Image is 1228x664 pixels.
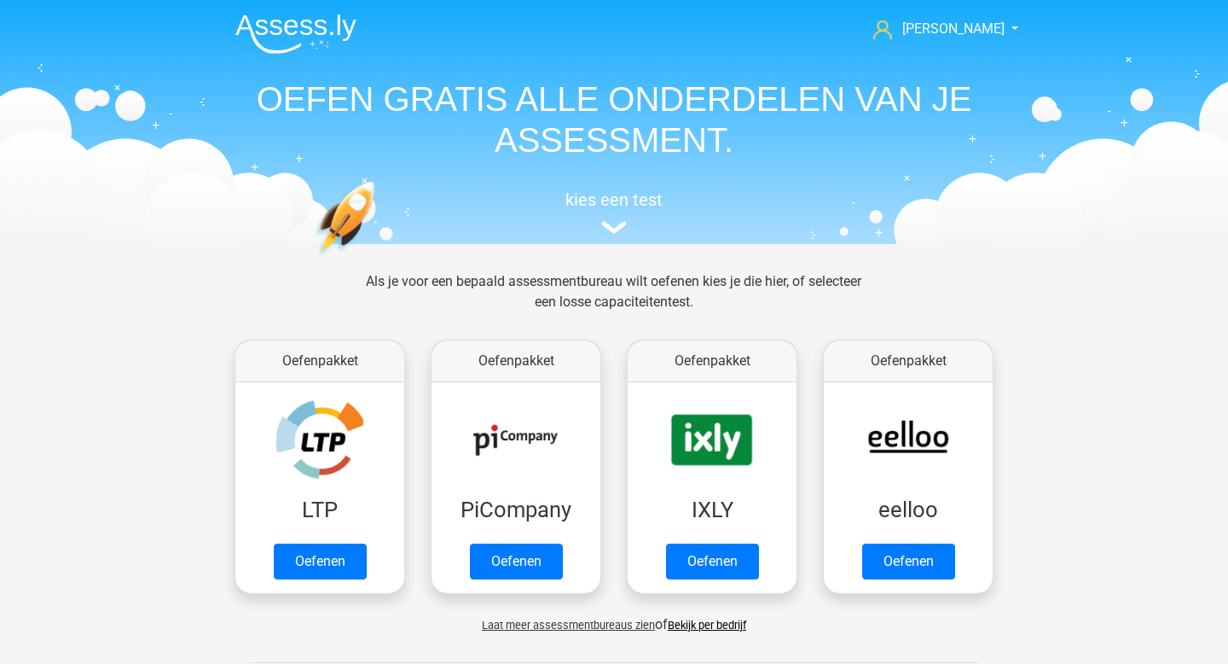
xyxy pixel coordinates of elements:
div: of [222,601,1006,635]
a: kies een test [222,189,1006,235]
h1: OEFEN GRATIS ALLE ONDERDELEN VAN JE ASSESSMENT. [222,79,1006,160]
a: Oefenen [470,544,563,580]
a: Bekijk per bedrijf [668,619,746,632]
img: assessment [601,221,627,234]
a: Oefenen [862,544,955,580]
div: Als je voor een bepaald assessmentbureau wilt oefenen kies je die hier, of selecteer een losse ca... [352,271,875,333]
img: oefenen [316,181,441,335]
a: Oefenen [274,544,367,580]
img: Assessly [235,14,356,54]
span: [PERSON_NAME] [902,20,1005,37]
span: Laat meer assessmentbureaus zien [482,619,655,632]
a: Oefenen [666,544,759,580]
h5: kies een test [222,189,1006,210]
a: [PERSON_NAME] [866,19,1006,39]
